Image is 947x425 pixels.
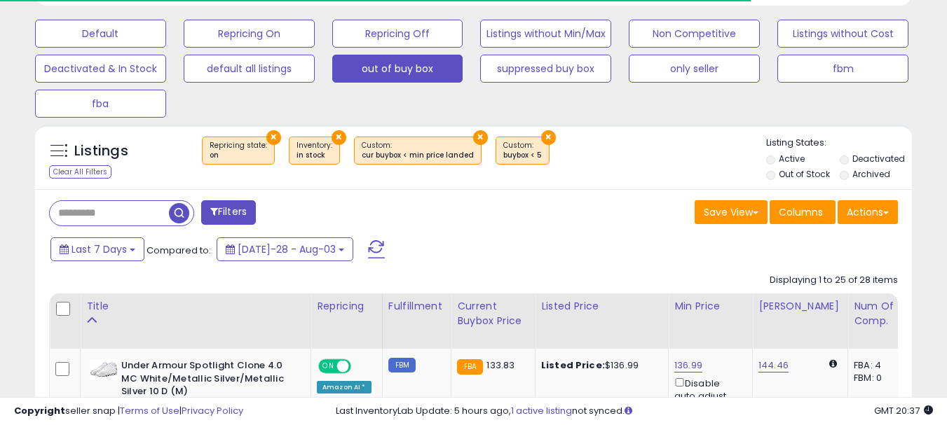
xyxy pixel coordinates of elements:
[332,20,463,48] button: Repricing Off
[779,205,823,219] span: Columns
[541,359,658,372] div: $136.99
[770,274,898,287] div: Displaying 1 to 25 of 28 items
[71,242,127,256] span: Last 7 Days
[674,375,742,416] div: Disable auto adjust min
[297,140,332,161] span: Inventory :
[49,165,111,179] div: Clear All Filters
[779,168,830,180] label: Out of Stock
[238,242,336,256] span: [DATE]-28 - Aug-03
[332,130,346,145] button: ×
[362,151,474,160] div: cur buybox < min price landed
[297,151,332,160] div: in stock
[121,359,292,402] b: Under Armour Spotlight Clone 4.0 MC White/Metallic Silver/Metallic Silver 10 D (M)
[852,168,890,180] label: Archived
[74,141,128,161] h5: Listings
[758,299,842,314] div: [PERSON_NAME]
[388,299,445,314] div: Fulfillment
[695,200,768,224] button: Save View
[473,130,488,145] button: ×
[388,358,416,372] small: FBM
[486,358,515,372] span: 133.83
[779,153,805,165] label: Active
[35,20,166,48] button: Default
[217,237,353,261] button: [DATE]-28 - Aug-03
[86,299,305,314] div: Title
[854,299,905,328] div: Num of Comp.
[266,130,281,145] button: ×
[349,361,372,372] span: OFF
[838,200,898,224] button: Actions
[35,55,166,83] button: Deactivated & In Stock
[766,137,912,150] p: Listing States:
[317,299,376,314] div: Repricing
[674,299,747,314] div: Min Price
[35,90,166,118] button: fba
[90,359,118,380] img: 31hlRYEARSL._SL40_.jpg
[770,200,836,224] button: Columns
[629,55,760,83] button: only seller
[480,20,611,48] button: Listings without Min/Max
[480,55,611,83] button: suppressed buy box
[457,299,529,328] div: Current Buybox Price
[541,299,662,314] div: Listed Price
[182,404,243,417] a: Privacy Policy
[503,140,542,161] span: Custom:
[147,244,211,257] span: Compared to:
[674,358,702,372] a: 136.99
[503,151,542,160] div: buybox < 5
[457,359,483,375] small: FBA
[874,404,933,417] span: 2025-08-11 20:37 GMT
[854,359,900,372] div: FBA: 4
[14,405,243,418] div: seller snap | |
[777,20,908,48] button: Listings without Cost
[541,358,605,372] b: Listed Price:
[511,404,572,417] a: 1 active listing
[14,404,65,417] strong: Copyright
[541,130,556,145] button: ×
[201,200,256,225] button: Filters
[210,140,267,161] span: Repricing state :
[362,140,474,161] span: Custom:
[852,153,905,165] label: Deactivated
[758,358,789,372] a: 144.46
[184,20,315,48] button: Repricing On
[210,151,267,160] div: on
[336,405,933,418] div: Last InventoryLab Update: 5 hours ago, not synced.
[777,55,908,83] button: fbm
[317,381,372,393] div: Amazon AI *
[629,20,760,48] button: Non Competitive
[320,361,337,372] span: ON
[854,372,900,384] div: FBM: 0
[120,404,179,417] a: Terms of Use
[332,55,463,83] button: out of buy box
[184,55,315,83] button: default all listings
[50,237,144,261] button: Last 7 Days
